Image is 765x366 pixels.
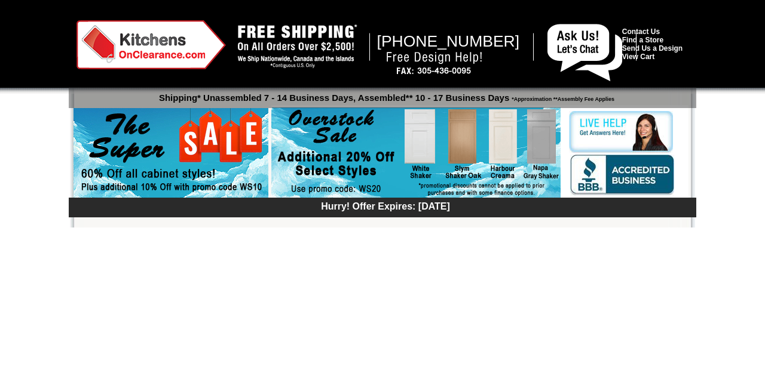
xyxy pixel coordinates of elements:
[622,53,654,61] a: View Cart
[622,36,663,44] a: Find a Store
[509,93,614,102] span: *Approximation **Assembly Fee Applies
[622,44,683,53] a: Send Us a Design
[75,199,696,212] div: Hurry! Offer Expires: [DATE]
[622,27,660,36] a: Contact Us
[76,20,226,69] img: Kitchens on Clearance Logo
[377,32,520,50] span: [PHONE_NUMBER]
[75,87,696,103] p: Shipping* Unassembled 7 - 14 Business Days, Assembled** 10 - 17 Business Days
